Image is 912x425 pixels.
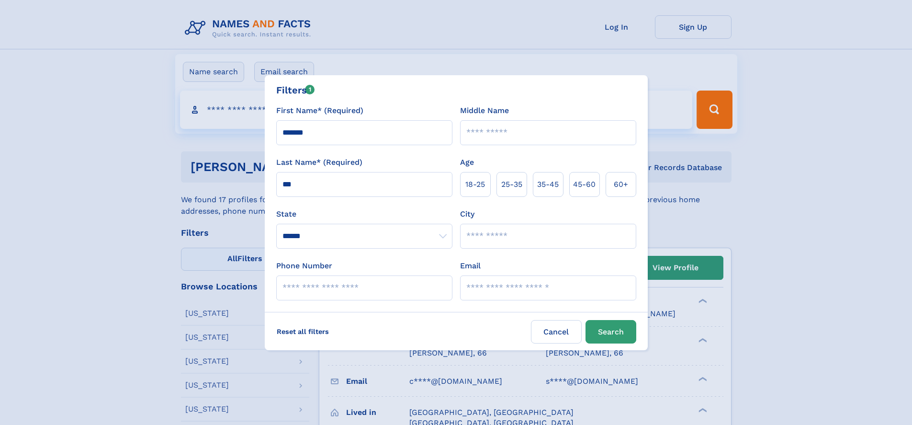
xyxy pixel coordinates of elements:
[460,260,481,272] label: Email
[276,260,332,272] label: Phone Number
[276,157,362,168] label: Last Name* (Required)
[531,320,582,344] label: Cancel
[460,105,509,116] label: Middle Name
[276,208,452,220] label: State
[614,179,628,190] span: 60+
[537,179,559,190] span: 35‑45
[276,83,315,97] div: Filters
[501,179,522,190] span: 25‑35
[460,208,474,220] label: City
[573,179,596,190] span: 45‑60
[276,105,363,116] label: First Name* (Required)
[460,157,474,168] label: Age
[270,320,335,343] label: Reset all filters
[585,320,636,344] button: Search
[465,179,485,190] span: 18‑25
